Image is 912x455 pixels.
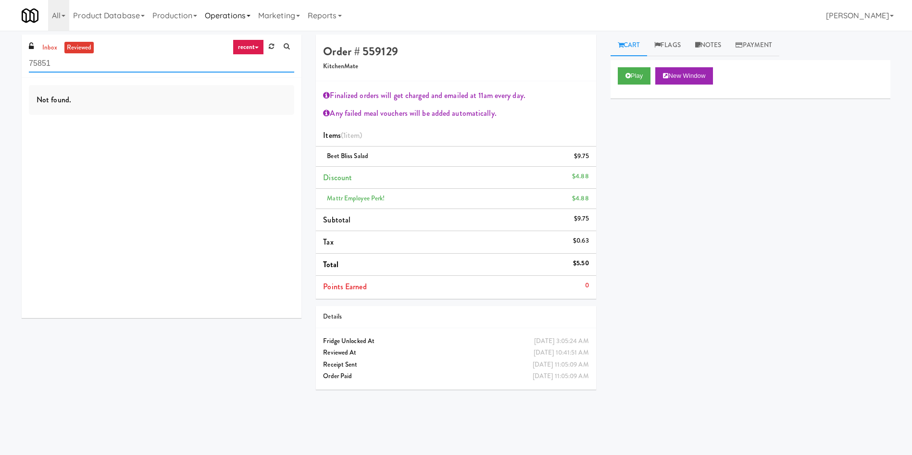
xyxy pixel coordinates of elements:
a: Cart [611,35,648,56]
span: Discount [323,172,352,183]
span: Subtotal [323,214,350,225]
div: Receipt Sent [323,359,588,371]
div: [DATE] 10:41:51 AM [534,347,589,359]
div: Reviewed At [323,347,588,359]
div: Finalized orders will get charged and emailed at 11am every day. [323,88,588,103]
button: Play [618,67,651,85]
span: Items [323,130,362,141]
span: Not found. [37,94,71,105]
div: $0.63 [573,235,589,247]
div: $4.88 [572,171,589,183]
span: Points Earned [323,281,366,292]
div: $9.75 [574,213,589,225]
img: Micromart [22,7,38,24]
div: $5.50 [573,258,589,270]
div: [DATE] 3:05:24 AM [534,335,589,347]
span: (1 ) [341,130,362,141]
div: 0 [585,280,589,292]
div: Order Paid [323,370,588,382]
div: Any failed meal vouchers will be added automatically. [323,106,588,121]
div: [DATE] 11:05:09 AM [533,359,589,371]
div: [DATE] 11:05:09 AM [533,370,589,382]
a: Notes [688,35,729,56]
button: New Window [655,67,713,85]
span: Beet Bliss Salad [327,151,368,160]
div: Details [323,311,588,323]
div: $4.88 [572,193,589,205]
a: inbox [40,42,60,54]
h4: Order # 559129 [323,45,588,58]
span: Total [323,259,338,270]
span: Tax [323,236,333,247]
a: Payment [728,35,779,56]
a: recent [233,39,264,55]
h5: KitchenMate [323,63,588,70]
div: Fridge Unlocked At [323,335,588,347]
input: Search vision orders [29,55,294,73]
a: Flags [647,35,688,56]
ng-pluralize: item [346,130,360,141]
span: Mattr Employee Perk! [327,194,385,203]
div: $9.75 [574,150,589,162]
a: reviewed [64,42,94,54]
